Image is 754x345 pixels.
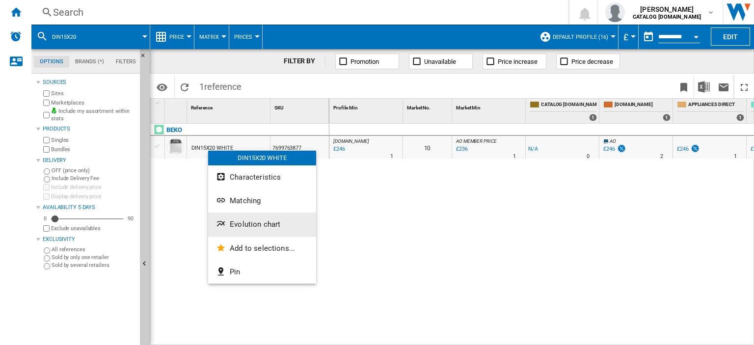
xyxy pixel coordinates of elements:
[208,260,316,284] button: Pin...
[230,267,240,276] span: Pin
[208,165,316,189] button: Characteristics
[208,189,316,212] button: Matching
[230,244,295,253] span: Add to selections...
[208,212,316,236] button: Evolution chart
[208,237,316,260] button: Add to selections...
[208,151,316,165] div: DIN15X20 WHITE
[230,196,261,205] span: Matching
[230,220,280,229] span: Evolution chart
[230,173,281,182] span: Characteristics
